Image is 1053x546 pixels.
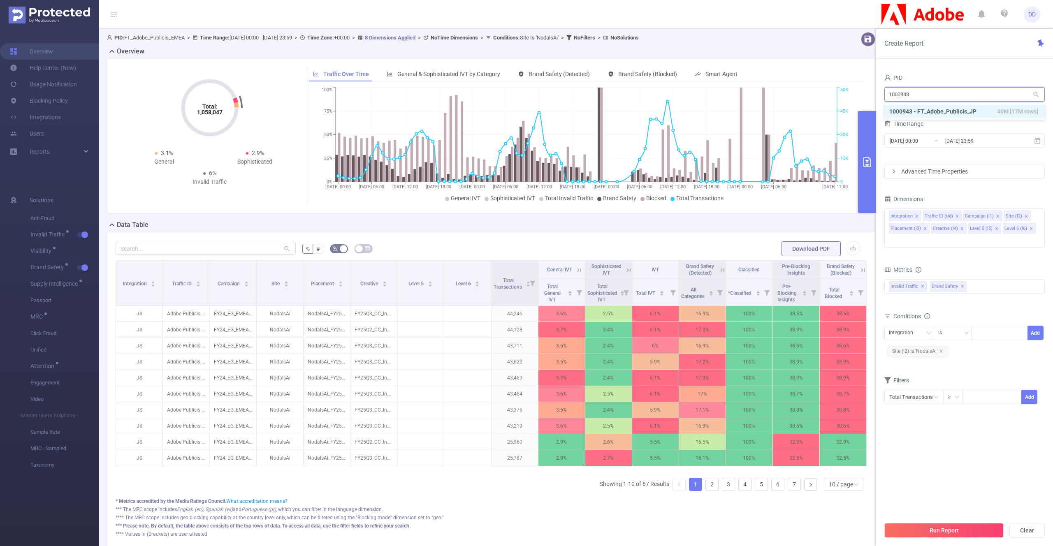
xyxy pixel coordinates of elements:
[164,178,255,186] div: Invalid Traffic
[849,292,854,295] i: icon: caret-down
[284,280,289,285] div: Sort
[923,211,962,221] li: Traffic ID (tid)
[925,211,953,222] div: Traffic ID (tid)
[996,214,1000,219] i: icon: close
[705,478,719,491] li: 2
[116,242,296,255] input: Search...
[545,195,593,201] span: Total Invalid Traffic
[1021,390,1037,404] button: Add
[964,331,969,336] i: icon: down
[632,338,679,354] p: 6%
[652,267,659,273] span: IVT
[646,195,666,201] span: Blocked
[151,283,155,286] i: icon: caret-down
[304,322,350,338] p: NodalsAi_FY25CC_BEH_Audience4_UK_MOB_BAN_300x250_NA_CCIAllApps_ROI_NA [9670844]
[930,281,967,292] span: Brand Safety
[526,280,531,285] div: Sort
[997,107,1038,116] span: 40M [17M rows]
[709,292,713,295] i: icon: caret-down
[475,280,480,285] div: Sort
[494,278,523,290] span: Total Transactions
[107,35,639,41] span: FT_Adobe_Publicis_EMEA [DATE] 00:00 - [DATE] 23:59 +00:00
[107,35,114,40] i: icon: user
[306,245,310,252] span: %
[30,424,99,440] span: Sample Rate
[705,71,738,77] span: Smart Agent
[210,322,256,338] p: FY24_EG_EMEA_Creative_CCM_Acquisition_Buy_4200323233_P36036 [225038]
[782,264,810,276] span: Pre-Blocking Insights
[659,289,664,294] div: Sort
[383,283,387,286] i: icon: caret-down
[244,280,248,282] i: icon: caret-up
[338,280,343,285] div: Sort
[123,281,148,287] span: Integration
[431,35,478,41] b: No Time Dimensions
[825,287,844,299] span: Total Blocked
[777,284,797,303] span: Pre-Blocking Insights
[593,184,619,190] tspan: [DATE] 00:00
[324,109,332,114] tspan: 75%
[1004,223,1027,234] div: Level 6 (l6)
[526,184,552,190] tspan: [DATE] 12:00
[456,281,472,287] span: Level 6
[660,289,664,292] i: icon: caret-up
[761,184,786,190] tspan: [DATE] 06:00
[995,227,999,231] i: icon: close
[492,354,538,370] p: 43,622
[568,292,572,295] i: icon: caret-down
[257,322,303,338] p: NodalsAi
[415,35,423,41] span: >
[244,280,249,285] div: Sort
[151,280,155,285] div: Sort
[891,169,896,174] i: icon: right
[667,279,679,305] i: Filter menu
[30,192,53,208] span: Solutions
[30,375,99,391] span: Engagement
[889,211,921,221] li: Integration
[755,478,768,490] a: 5
[313,71,319,77] i: icon: line-chart
[10,76,77,93] a: Usage Notification
[292,35,300,41] span: >
[493,184,518,190] tspan: [DATE] 06:00
[761,279,772,305] i: Filter menu
[30,325,99,342] span: Click Fraud
[350,322,397,338] p: FY25Q2_CC_Individual_CCIAllApps_uk_en_Imaginarium_AN_300x250_NA_BAU.gif [5366060]
[773,338,819,354] p: 38.6%
[840,156,848,161] tspan: 15K
[679,322,726,338] p: 17.2%
[116,306,162,322] p: JS
[493,35,559,41] span: Site Is 'NodalsAi'
[10,125,44,142] a: Users
[728,290,753,296] span: *Classified
[802,292,807,295] i: icon: caret-down
[196,280,201,285] div: Sort
[756,292,760,295] i: icon: caret-down
[304,354,350,370] p: NodalsAi_FY25CC_BEH_Audience4_UK_MOB_BAN_300x250_NA_CCIAllApps_ROI_NA [9670844]
[365,35,415,41] u: 8 Dimensions Applied
[884,105,1045,118] li: 1000943 - FT_Adobe_Publicis_JP
[1006,211,1022,222] div: Site (l2)
[538,306,585,322] p: 3.6%
[10,93,68,109] a: Blocking Policy
[804,478,817,491] li: Next Page
[163,354,209,370] p: Adobe Publicis Emea Tier 1 [27133]
[161,150,173,156] span: 3.1%
[955,395,960,400] i: icon: down
[626,184,652,190] tspan: [DATE] 06:00
[116,322,162,338] p: JS
[849,289,854,292] i: icon: caret-up
[114,35,124,41] b: PID:
[30,363,57,369] span: Attention
[200,35,230,41] b: Time Range:
[538,354,585,370] p: 3.5%
[210,338,256,354] p: FY24_EG_EMEA_Creative_CCM_Acquisition_Buy_4200323233_P36036 [225038]
[210,157,301,166] div: Sophisticated
[585,306,632,322] p: 2.5%
[822,184,848,190] tspan: [DATE] 17:00
[1024,214,1028,219] i: icon: close
[722,478,735,490] a: 3
[706,478,718,490] a: 2
[30,231,67,237] span: Invalid Traffic
[338,280,343,282] i: icon: caret-up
